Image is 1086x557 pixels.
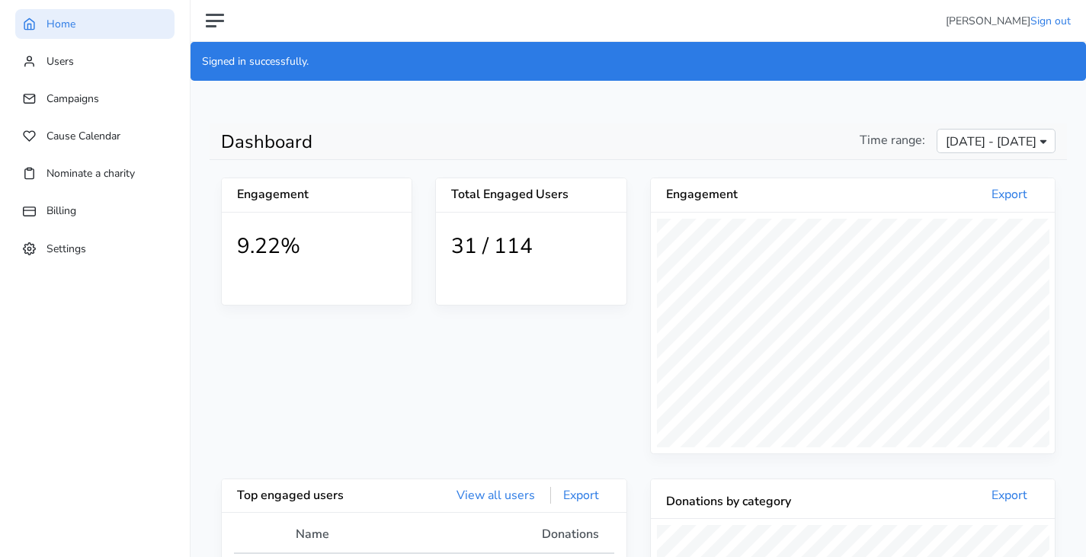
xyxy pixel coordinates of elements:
[46,203,76,218] span: Billing
[15,234,175,264] a: Settings
[237,488,424,503] h5: Top engaged users
[46,129,120,143] span: Cause Calendar
[15,121,175,151] a: Cause Calendar
[46,166,135,181] span: Nominate a charity
[15,196,175,226] a: Billing
[860,131,925,149] span: Time range:
[451,187,610,202] h5: Total Engaged Users
[946,133,1036,151] span: [DATE] - [DATE]
[979,186,1040,203] a: Export
[550,487,611,504] a: Export
[666,187,853,202] h5: Engagement
[237,187,317,202] h5: Engagement
[46,241,86,255] span: Settings
[979,487,1040,504] a: Export
[666,495,853,509] h5: Donations by category
[15,158,175,188] a: Nominate a charity
[444,487,547,504] a: View all users
[46,17,75,31] span: Home
[191,42,1086,81] div: Signed in successfully.
[15,9,175,39] a: Home
[1030,14,1071,28] a: Sign out
[221,131,627,153] h1: Dashboard
[451,234,610,260] h1: 31 / 114
[479,525,614,553] th: Donations
[15,84,175,114] a: Campaigns
[946,13,1071,29] li: [PERSON_NAME]
[237,234,396,260] h1: 9.22%
[46,54,74,69] span: Users
[287,525,479,553] th: Name
[15,46,175,76] a: Users
[46,91,99,106] span: Campaigns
